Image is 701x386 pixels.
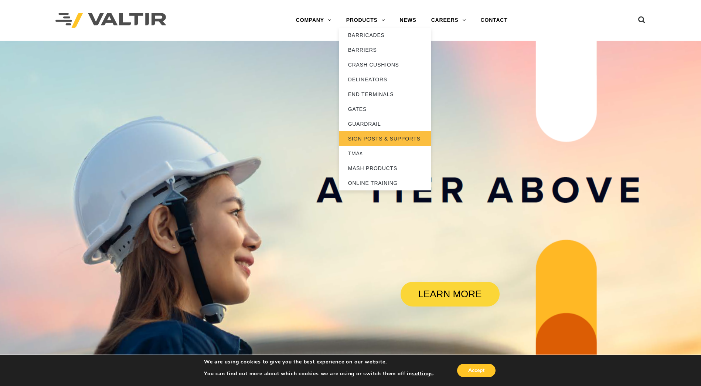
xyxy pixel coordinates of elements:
a: CAREERS [424,13,473,28]
a: MASH PRODUCTS [339,161,431,176]
img: Valtir [55,13,166,28]
a: TMAs [339,146,431,161]
button: Accept [457,364,496,377]
a: BARRICADES [339,28,431,43]
a: CONTACT [473,13,515,28]
a: DELINEATORS [339,72,431,87]
a: GATES [339,102,431,116]
a: SIGN POSTS & SUPPORTS [339,131,431,146]
a: BARRIERS [339,43,431,57]
a: CRASH CUSHIONS [339,57,431,72]
a: END TERMINALS [339,87,431,102]
p: We are using cookies to give you the best experience on our website. [204,359,435,365]
a: PRODUCTS [339,13,392,28]
button: settings [412,370,433,377]
a: NEWS [392,13,424,28]
a: ONLINE TRAINING [339,176,431,190]
p: You can find out more about which cookies we are using or switch them off in . [204,370,435,377]
a: COMPANY [289,13,339,28]
a: GUARDRAIL [339,116,431,131]
a: LEARN MORE [401,282,500,307]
